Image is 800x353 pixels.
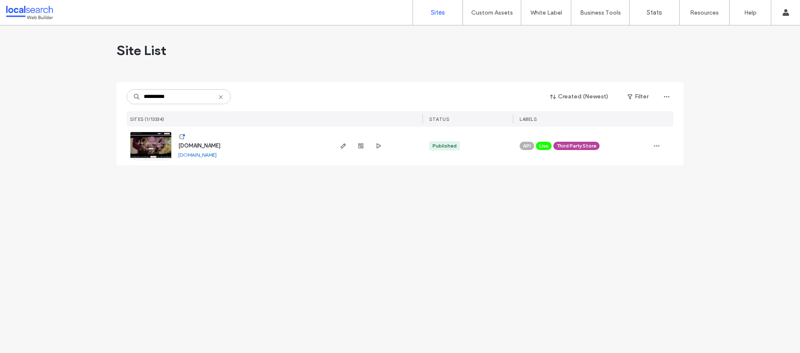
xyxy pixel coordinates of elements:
[432,142,457,150] div: Published
[647,9,662,16] label: Stats
[19,6,36,13] span: Help
[619,90,657,103] button: Filter
[530,9,562,16] label: White Label
[471,9,513,16] label: Custom Assets
[520,116,537,122] span: LABELS
[178,143,220,149] a: [DOMAIN_NAME]
[523,142,531,150] span: API
[580,9,621,16] label: Business Tools
[744,9,757,16] label: Help
[539,142,548,150] span: Live
[130,116,165,122] span: SITES (1/13334)
[543,90,616,103] button: Created (Newest)
[557,142,596,150] span: Third Party Store
[117,42,166,59] span: Site List
[178,152,217,158] a: [DOMAIN_NAME]
[690,9,719,16] label: Resources
[429,116,449,122] span: STATUS
[431,9,445,16] label: Sites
